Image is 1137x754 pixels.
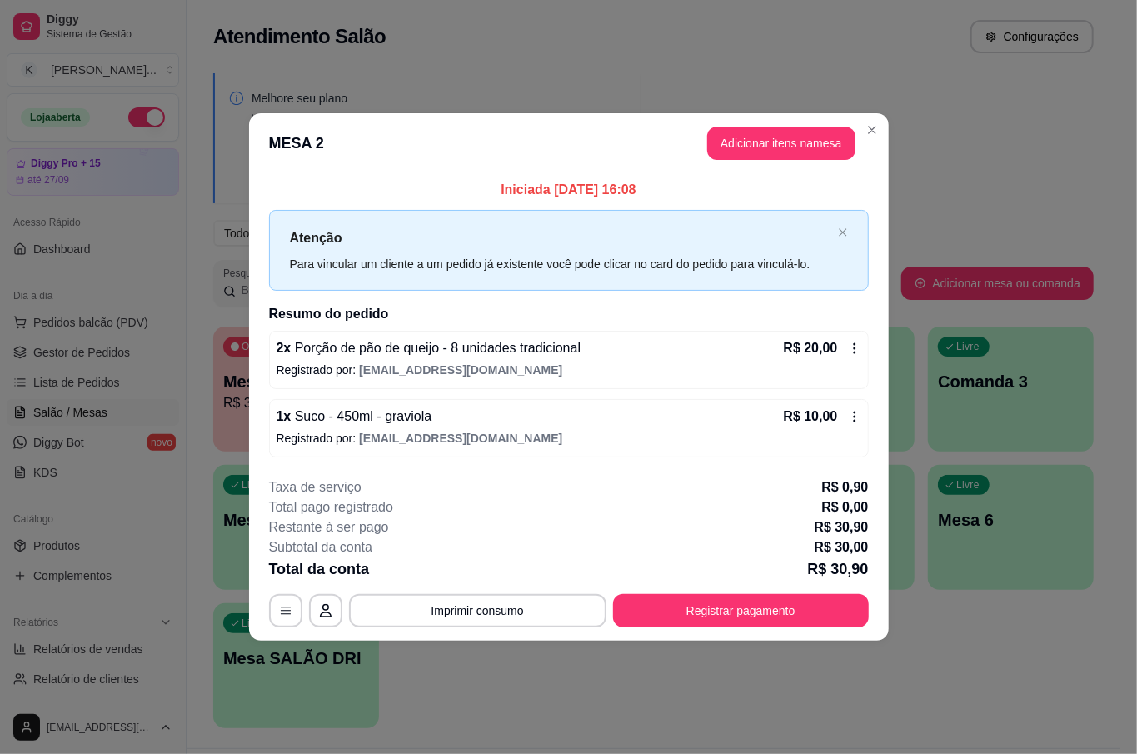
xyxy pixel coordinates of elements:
[269,517,389,537] p: Restante à ser pago
[821,477,868,497] p: R$ 0,90
[277,407,432,427] p: 1 x
[290,255,831,273] div: Para vincular um cliente a um pedido já existente você pode clicar no card do pedido para vinculá...
[838,227,848,238] button: close
[349,594,606,627] button: Imprimir consumo
[269,477,362,497] p: Taxa de serviço
[815,517,869,537] p: R$ 30,90
[249,113,889,173] header: MESA 2
[807,557,868,581] p: R$ 30,90
[784,338,838,358] p: R$ 20,00
[821,497,868,517] p: R$ 0,00
[269,180,869,200] p: Iniciada [DATE] 16:08
[269,557,370,581] p: Total da conta
[269,537,373,557] p: Subtotal da conta
[359,432,562,445] span: [EMAIL_ADDRESS][DOMAIN_NAME]
[277,362,861,378] p: Registrado por:
[291,341,581,355] span: Porção de pão de queijo - 8 unidades tradicional
[707,127,855,160] button: Adicionar itens namesa
[359,363,562,377] span: [EMAIL_ADDRESS][DOMAIN_NAME]
[269,497,393,517] p: Total pago registrado
[269,304,869,324] h2: Resumo do pedido
[290,227,831,248] p: Atenção
[784,407,838,427] p: R$ 10,00
[613,594,869,627] button: Registrar pagamento
[277,338,581,358] p: 2 x
[291,409,431,423] span: Suco - 450ml - graviola
[838,227,848,237] span: close
[859,117,885,143] button: Close
[815,537,869,557] p: R$ 30,00
[277,430,861,447] p: Registrado por:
